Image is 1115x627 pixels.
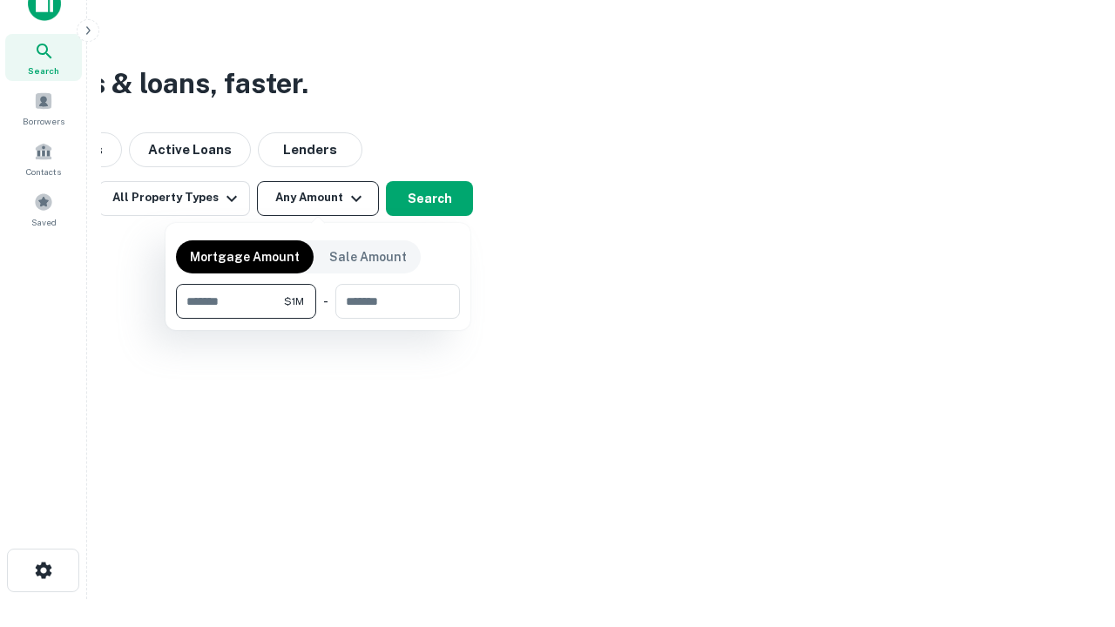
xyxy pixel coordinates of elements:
[323,284,328,319] div: -
[1028,432,1115,516] iframe: Chat Widget
[284,293,304,309] span: $1M
[190,247,300,266] p: Mortgage Amount
[329,247,407,266] p: Sale Amount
